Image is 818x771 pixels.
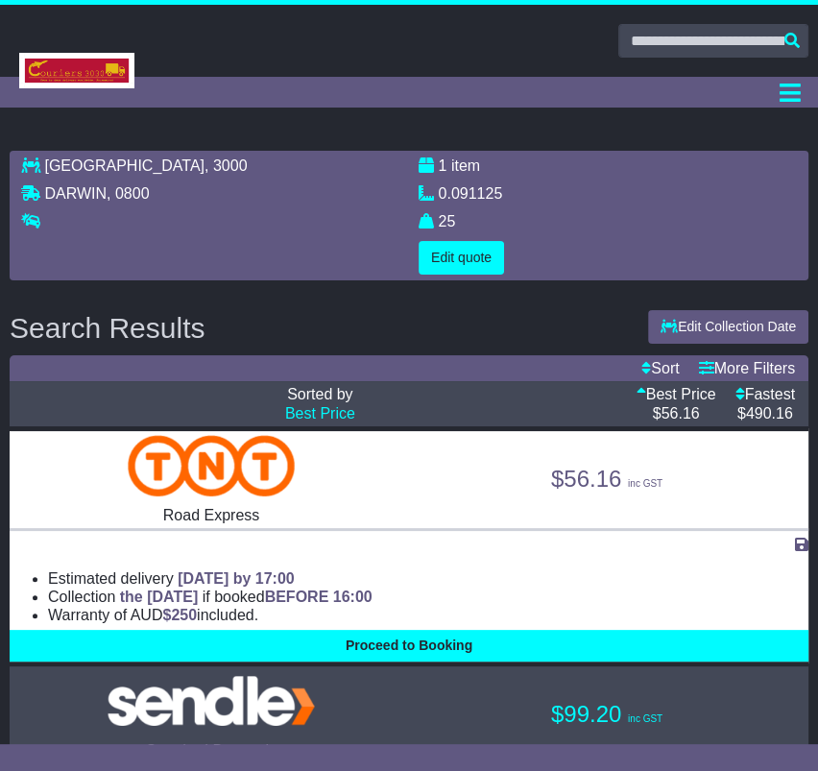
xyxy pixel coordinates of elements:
span: DARWIN [44,185,107,202]
span: item [451,157,480,174]
span: [GEOGRAPHIC_DATA] [44,157,204,174]
p: $ [637,404,716,422]
img: Sendle: Standard Domestic [100,670,322,732]
span: $ [162,607,197,623]
li: Estimated delivery [48,569,808,588]
a: Best Price [637,386,716,402]
span: inc GST [628,478,662,489]
li: Collection [48,588,808,606]
span: the [DATE] [120,589,198,605]
li: Warranty of AUD included. [48,606,808,624]
span: , 3000 [204,157,247,174]
span: if booked [120,589,373,605]
p: Sorted by [23,385,617,403]
span: Standard Domestic [146,742,277,759]
span: BEFORE [265,589,329,605]
a: Best Price [285,405,355,422]
p: $56.16 [419,466,795,494]
span: 250 [171,607,197,623]
span: 490.16 [746,405,793,422]
span: Road Express [163,507,260,523]
p: $99.20 [419,701,795,729]
span: 25 [438,213,455,229]
a: More Filters [699,360,795,376]
span: , 0800 [107,185,149,202]
p: $ [735,404,795,422]
a: Fastest [735,386,795,402]
button: Edit quote [419,241,504,275]
span: 56.16 [662,405,700,422]
button: Proceed to Booking [10,630,808,662]
button: Toggle navigation [771,77,808,108]
span: [DATE] by 17:00 [178,570,295,587]
span: 0.091125 [438,185,502,202]
span: 16:00 [333,589,373,605]
img: TNT Domestic: Road Express [128,435,295,496]
button: Edit Collection Date [648,310,808,344]
span: inc GST [628,713,662,724]
span: 1 [438,157,446,174]
a: Sort [641,360,679,376]
img: Couriers 3030 [19,53,134,88]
